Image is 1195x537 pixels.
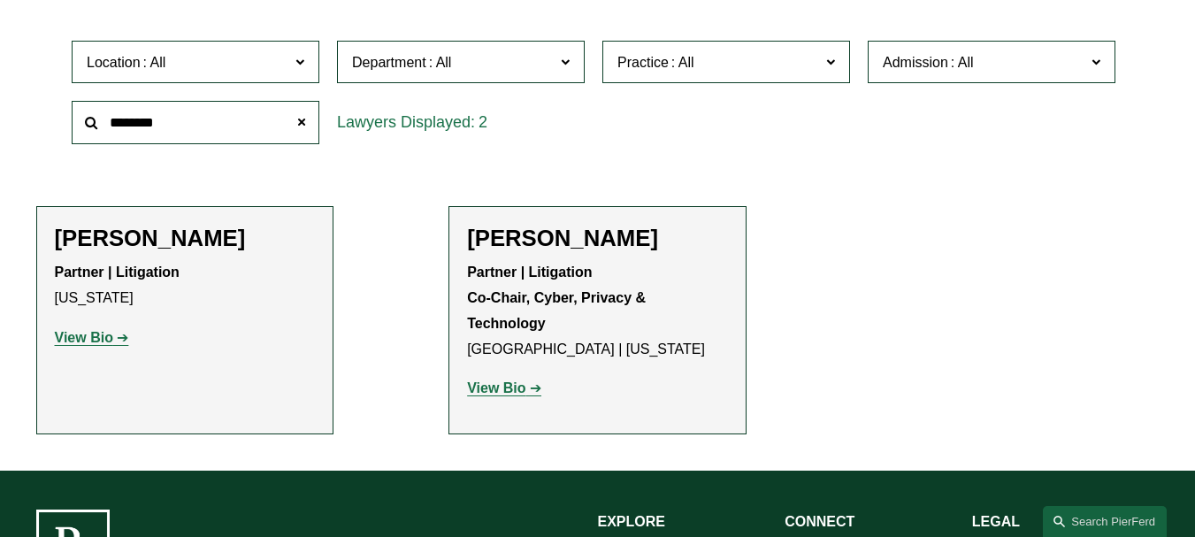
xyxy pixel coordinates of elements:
[55,265,180,280] strong: Partner | Litigation
[55,330,129,345] a: View Bio
[598,514,665,529] strong: EXPLORE
[883,55,948,70] span: Admission
[972,514,1020,529] strong: LEGAL
[1043,506,1167,537] a: Search this site
[467,225,728,252] h2: [PERSON_NAME]
[617,55,669,70] span: Practice
[87,55,141,70] span: Location
[55,260,316,311] p: [US_STATE]
[785,514,854,529] strong: CONNECT
[352,55,426,70] span: Department
[467,265,649,331] strong: Partner | Litigation Co-Chair, Cyber, Privacy & Technology
[479,113,487,131] span: 2
[467,380,525,395] strong: View Bio
[55,225,316,252] h2: [PERSON_NAME]
[55,330,113,345] strong: View Bio
[467,380,541,395] a: View Bio
[467,260,728,362] p: [GEOGRAPHIC_DATA] | [US_STATE]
